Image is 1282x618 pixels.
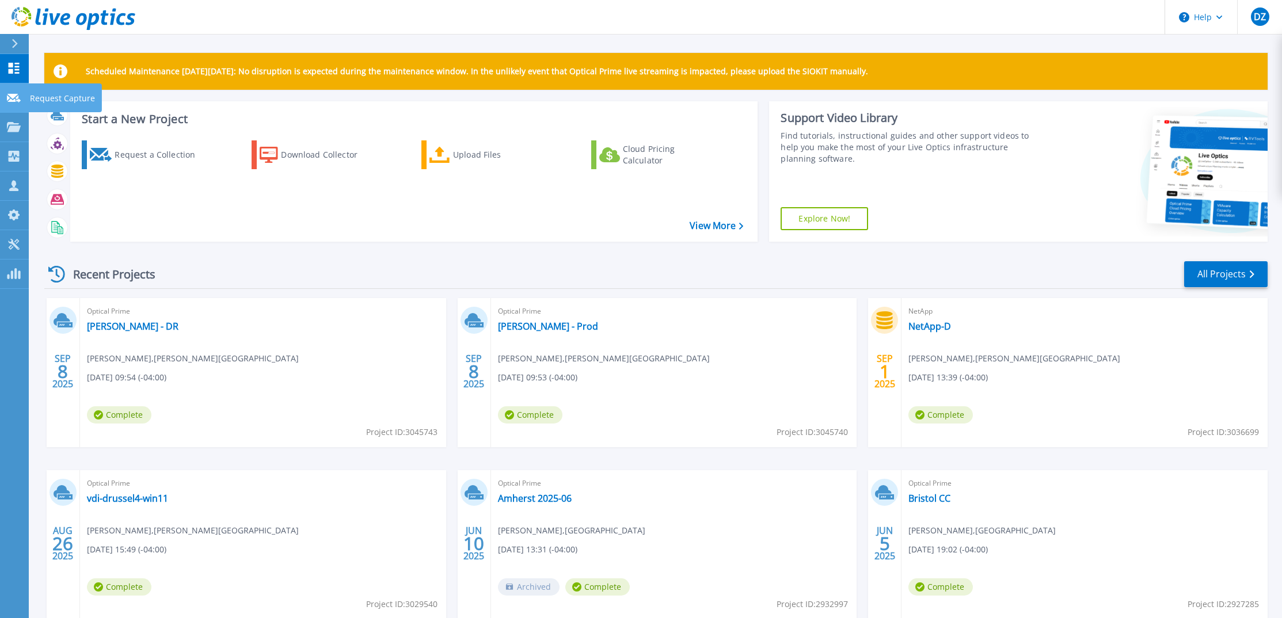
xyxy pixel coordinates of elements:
span: [DATE] 19:02 (-04:00) [908,543,988,556]
span: 10 [463,539,484,548]
span: [DATE] 13:31 (-04:00) [498,543,577,556]
a: NetApp-D [908,321,951,332]
p: Scheduled Maintenance [DATE][DATE]: No disruption is expected during the maintenance window. In t... [86,67,868,76]
span: 8 [469,367,479,376]
span: 1 [880,367,890,376]
span: [PERSON_NAME] , [PERSON_NAME][GEOGRAPHIC_DATA] [87,352,299,365]
span: DZ [1254,12,1266,21]
a: [PERSON_NAME] - DR [87,321,178,332]
span: [PERSON_NAME] , [GEOGRAPHIC_DATA] [908,524,1056,537]
span: Optical Prime [498,477,850,490]
span: 8 [58,367,68,376]
span: Archived [498,578,560,596]
div: AUG 2025 [52,522,74,564]
a: Bristol CC [908,493,950,504]
div: SEP 2025 [874,350,896,392]
span: [DATE] 09:54 (-04:00) [87,371,166,384]
a: View More [690,220,743,231]
div: JUN 2025 [874,522,896,564]
a: Amherst 2025-06 [498,493,572,504]
h3: Start a New Project [82,113,743,125]
span: Optical Prime [87,305,439,318]
a: Upload Files [421,140,550,169]
div: Download Collector [281,143,373,166]
div: Cloud Pricing Calculator [623,143,715,166]
span: Complete [87,578,151,596]
div: JUN 2025 [463,522,485,564]
span: Optical Prime [498,305,850,318]
span: 5 [880,539,890,548]
div: Support Video Library [781,110,1037,125]
span: NetApp [908,305,1261,318]
a: [PERSON_NAME] - Prod [498,321,598,332]
a: All Projects [1184,261,1268,287]
span: Project ID: 3036699 [1188,426,1259,438]
span: Complete [87,406,151,424]
span: Complete [908,406,973,424]
div: Recent Projects [44,260,171,288]
p: Request Capture [30,83,95,113]
span: 26 [52,539,73,548]
a: Cloud Pricing Calculator [591,140,720,169]
div: Request a Collection [115,143,207,166]
span: Project ID: 2932997 [777,598,848,611]
span: [PERSON_NAME] , [GEOGRAPHIC_DATA] [498,524,645,537]
a: vdi-drussel4-win11 [87,493,168,504]
span: Project ID: 3045740 [777,426,848,438]
span: [PERSON_NAME] , [PERSON_NAME][GEOGRAPHIC_DATA] [498,352,710,365]
span: Optical Prime [908,477,1261,490]
a: Explore Now! [781,207,868,230]
span: Project ID: 3045743 [366,426,438,438]
a: Request a Collection [82,140,210,169]
span: Project ID: 3029540 [366,598,438,611]
span: [DATE] 13:39 (-04:00) [908,371,988,384]
div: Find tutorials, instructional guides and other support videos to help you make the most of your L... [781,130,1037,165]
div: Upload Files [453,143,545,166]
span: [PERSON_NAME] , [PERSON_NAME][GEOGRAPHIC_DATA] [908,352,1120,365]
span: [PERSON_NAME] , [PERSON_NAME][GEOGRAPHIC_DATA] [87,524,299,537]
div: SEP 2025 [463,350,485,392]
span: [DATE] 09:53 (-04:00) [498,371,577,384]
span: Complete [498,406,562,424]
span: Project ID: 2927285 [1188,598,1259,611]
span: Complete [908,578,973,596]
span: Complete [565,578,630,596]
div: SEP 2025 [52,350,74,392]
a: Download Collector [252,140,380,169]
span: Optical Prime [87,477,439,490]
span: [DATE] 15:49 (-04:00) [87,543,166,556]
